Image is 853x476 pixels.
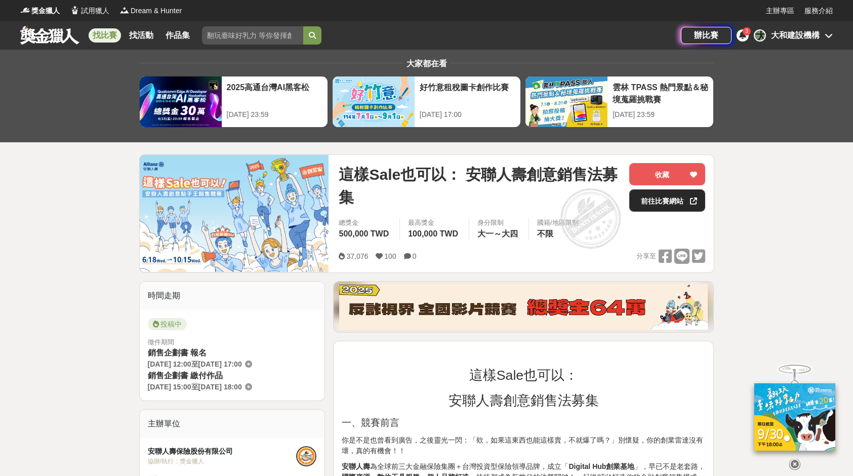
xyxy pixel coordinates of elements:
[629,189,705,212] a: 前往比賽網站
[413,252,417,260] span: 0
[766,6,794,16] a: 主辦專區
[613,109,708,120] div: [DATE] 23:59
[148,371,223,380] span: 銷售企劃書 繳付作品
[198,360,242,368] span: [DATE] 17:00
[148,360,191,368] span: [DATE] 12:00
[420,82,515,104] div: 好竹意租稅圖卡創作比賽
[148,457,297,466] div: 協辦/執行： 獎金獵人
[342,417,399,428] span: 一、競賽前言
[537,218,579,228] div: 國籍/地區限制
[339,229,389,238] span: 500,000 TWD
[339,163,621,209] span: 這樣Sale也可以： 安聯人壽創意銷售法募集
[140,410,325,438] div: 主辦單位
[681,27,732,44] a: 辦比賽
[525,76,714,128] a: 雲林 TPASS 熱門景點＆秘境蒐羅挑戰賽[DATE] 23:59
[420,109,515,120] div: [DATE] 17:00
[477,229,518,238] span: 大一～大四
[148,338,174,346] span: 徵件期間
[636,249,656,264] span: 分享至
[140,282,325,310] div: 時間走期
[81,6,109,16] span: 試用獵人
[191,383,198,391] span: 至
[477,218,520,228] div: 身分限制
[161,28,194,43] a: 作品集
[408,229,458,238] span: 100,000 TWD
[771,29,820,42] div: 大和建設機構
[804,6,833,16] a: 服務介紹
[139,76,328,128] a: 2025高通台灣AI黑客松[DATE] 23:59
[469,368,578,383] span: 這樣Sale也可以：
[20,5,30,15] img: Logo
[404,59,450,68] span: 大家都在看
[342,462,370,470] strong: 安聯人壽
[613,82,708,104] div: 雲林 TPASS 熱門景點＆秘境蒐羅挑戰賽
[191,360,198,368] span: 至
[119,5,130,15] img: Logo
[70,5,80,15] img: Logo
[332,76,521,128] a: 好竹意租稅圖卡創作比賽[DATE] 17:00
[537,229,553,238] span: 不限
[339,218,391,228] span: 總獎金
[140,155,329,272] img: Cover Image
[408,218,461,228] span: 最高獎金
[342,435,705,456] p: 你是不是也曾看到廣告，之後靈光一閃：「欸，如果這東西也能這樣賣，不就爆了嗎？」別懷疑，你的創業雷達沒有壞，真的有機會！！
[449,393,599,408] span: 安聯人壽創意銷售法募集
[148,348,207,357] span: 銷售企劃書 報名
[202,26,303,45] input: 翻玩臺味好乳力 等你發揮創意！
[629,163,705,185] button: 收藏
[339,284,708,330] img: 760c60fc-bf85-49b1-bfa1-830764fee2cd.png
[131,6,182,16] span: Dream & Hunter
[227,109,322,120] div: [DATE] 23:59
[125,28,157,43] a: 找活動
[20,6,60,16] a: Logo獎金獵人
[754,383,835,451] img: c171a689-fb2c-43c6-a33c-e56b1f4b2190.jpg
[754,29,766,42] div: 大
[31,6,60,16] span: 獎金獵人
[384,252,396,260] span: 100
[568,462,634,470] strong: Digital Hub創業基地
[227,82,322,104] div: 2025高通台灣AI黑客松
[148,446,297,457] div: 安聯人壽保險股份有限公司
[89,28,121,43] a: 找比賽
[148,383,191,391] span: [DATE] 15:00
[119,6,182,16] a: LogoDream & Hunter
[346,252,368,260] span: 37,076
[70,6,109,16] a: Logo試用獵人
[198,383,242,391] span: [DATE] 18:00
[745,28,748,34] span: 3
[148,318,187,330] span: 投稿中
